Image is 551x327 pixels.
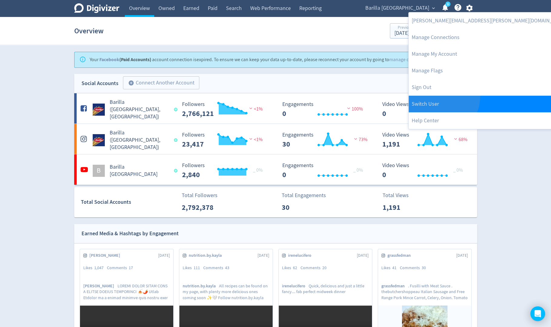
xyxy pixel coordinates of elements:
div: Open Intercom Messenger [530,306,545,321]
